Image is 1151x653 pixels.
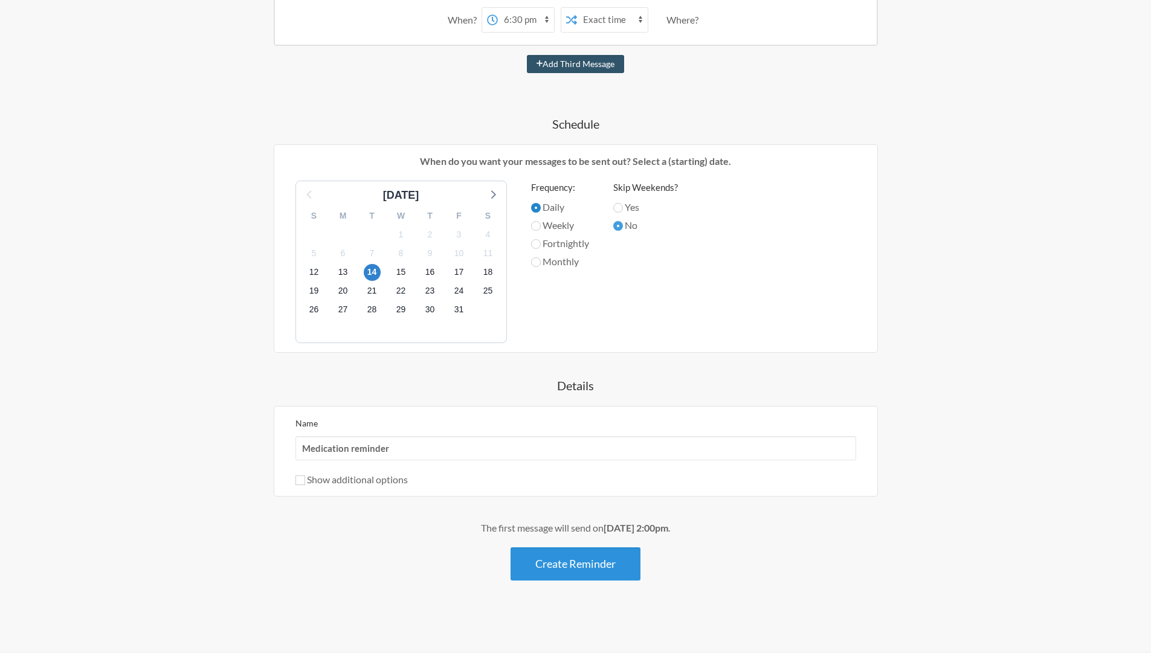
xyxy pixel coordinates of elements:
[295,475,305,485] input: Show additional options
[511,547,640,581] button: Create Reminder
[531,218,589,233] label: Weekly
[364,283,381,300] span: Friday, November 21, 2025
[422,264,439,281] span: Sunday, November 16, 2025
[335,245,352,262] span: Thursday, November 6, 2025
[358,207,387,225] div: T
[445,207,474,225] div: F
[422,226,439,243] span: Sunday, November 2, 2025
[295,418,318,428] label: Name
[531,257,541,267] input: Monthly
[364,245,381,262] span: Friday, November 7, 2025
[393,301,410,318] span: Saturday, November 29, 2025
[451,301,468,318] span: Monday, December 1, 2025
[480,245,497,262] span: Tuesday, November 11, 2025
[531,221,541,231] input: Weekly
[393,283,410,300] span: Saturday, November 22, 2025
[480,264,497,281] span: Tuesday, November 18, 2025
[613,221,623,231] input: No
[393,264,410,281] span: Saturday, November 15, 2025
[306,245,323,262] span: Wednesday, November 5, 2025
[604,522,668,533] strong: [DATE] 2:00pm
[378,187,424,204] div: [DATE]
[225,377,926,394] h4: Details
[329,207,358,225] div: M
[531,181,589,195] label: Frequency:
[335,301,352,318] span: Thursday, November 27, 2025
[474,207,503,225] div: S
[451,283,468,300] span: Monday, November 24, 2025
[613,181,678,195] label: Skip Weekends?
[451,226,468,243] span: Monday, November 3, 2025
[613,218,678,233] label: No
[531,236,589,251] label: Fortnightly
[306,264,323,281] span: Wednesday, November 12, 2025
[422,283,439,300] span: Sunday, November 23, 2025
[300,207,329,225] div: S
[613,200,678,214] label: Yes
[448,7,482,33] div: When?
[295,474,408,485] label: Show additional options
[225,115,926,132] h4: Schedule
[531,239,541,249] input: Fortnightly
[364,301,381,318] span: Friday, November 28, 2025
[364,264,381,281] span: Friday, November 14, 2025
[393,245,410,262] span: Saturday, November 8, 2025
[225,521,926,535] div: The first message will send on .
[531,200,589,214] label: Daily
[480,226,497,243] span: Tuesday, November 4, 2025
[451,264,468,281] span: Monday, November 17, 2025
[531,203,541,213] input: Daily
[531,254,589,269] label: Monthly
[527,55,625,73] button: Add Third Message
[422,245,439,262] span: Sunday, November 9, 2025
[335,264,352,281] span: Thursday, November 13, 2025
[480,283,497,300] span: Tuesday, November 25, 2025
[451,245,468,262] span: Monday, November 10, 2025
[306,301,323,318] span: Wednesday, November 26, 2025
[283,154,868,169] p: When do you want your messages to be sent out? Select a (starting) date.
[613,203,623,213] input: Yes
[416,207,445,225] div: T
[295,436,856,460] input: We suggest a 2 to 4 word name
[335,283,352,300] span: Thursday, November 20, 2025
[306,283,323,300] span: Wednesday, November 19, 2025
[422,301,439,318] span: Sunday, November 30, 2025
[393,226,410,243] span: Saturday, November 1, 2025
[666,7,703,33] div: Where?
[387,207,416,225] div: W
